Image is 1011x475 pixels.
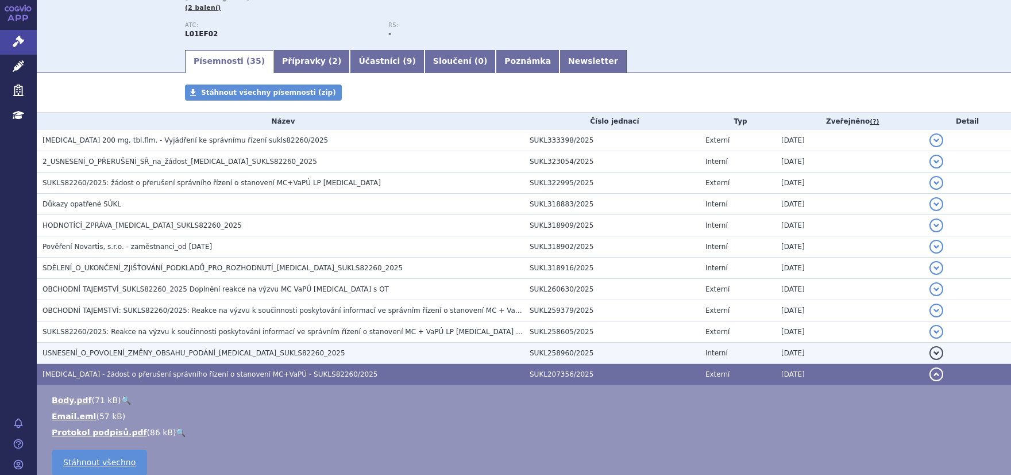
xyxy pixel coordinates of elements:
span: HODNOTÍCÍ_ZPRÁVA_KISQALI_SUKLS82260_2025 [43,221,242,229]
td: SUKL207356/2025 [524,364,700,385]
td: SUKL318916/2025 [524,258,700,279]
li: ( ) [52,427,1000,438]
td: [DATE] [775,151,924,173]
span: Externí [705,370,730,378]
a: Účastníci (9) [350,50,424,73]
span: 9 [407,56,412,66]
span: Interní [705,243,728,251]
td: [DATE] [775,236,924,258]
td: SUKL318909/2025 [524,215,700,236]
span: (2 balení) [185,4,221,12]
th: Detail [924,113,1011,130]
p: ATC: [185,22,377,29]
span: SDĚLENÍ_O_UKONČENÍ_ZJIŠŤOVÁNÍ_PODKLADŮ_PRO_ROZHODNUTÍ_KISQALI_SUKLS82260_2025 [43,264,403,272]
button: detail [929,346,943,360]
td: [DATE] [775,173,924,194]
span: Externí [705,328,730,336]
td: SUKL323054/2025 [524,151,700,173]
button: detail [929,325,943,339]
span: OBCHODNÍ TAJEMSTVÍ_SUKLS82260_2025 Doplnění reakce na výzvu MC VaPÚ Kisqali s OT [43,285,389,293]
span: Stáhnout všechny písemnosti (zip) [201,89,336,97]
td: [DATE] [775,258,924,279]
span: Důkazy opatřené SÚKL [43,200,121,208]
td: SUKL258605/2025 [524,321,700,343]
button: detail [929,240,943,254]
td: [DATE] [775,130,924,151]
th: Zveřejněno [775,113,924,130]
button: detail [929,219,943,232]
th: Název [37,113,524,130]
span: KISQALI 200 mg, tbl.flm. - Vyjádření ke správnímu řízení sukls82260/2025 [43,136,328,144]
a: Poznámka [496,50,559,73]
td: [DATE] [775,364,924,385]
a: Stáhnout všechny písemnosti (zip) [185,85,342,101]
span: 71 kB [95,396,118,405]
span: Externí [705,307,730,315]
th: Číslo jednací [524,113,700,130]
span: 0 [478,56,484,66]
td: [DATE] [775,279,924,300]
span: 35 [250,56,261,66]
li: ( ) [52,411,1000,422]
span: 57 kB [99,412,122,421]
a: 🔍 [121,396,131,405]
span: Externí [705,179,730,187]
td: SUKL318902/2025 [524,236,700,258]
a: Písemnosti (35) [185,50,273,73]
td: SUKL258960/2025 [524,343,700,364]
span: Externí [705,136,730,144]
a: Body.pdf [52,396,92,405]
span: Interní [705,200,728,208]
span: Interní [705,221,728,229]
td: [DATE] [775,321,924,343]
span: 86 kB [150,428,173,437]
button: detail [929,261,943,275]
span: 2 [332,56,338,66]
a: Sloučení (0) [425,50,496,73]
button: detail [929,282,943,296]
span: Interní [705,158,728,166]
td: SUKL322995/2025 [524,173,700,194]
a: Protokol podpisů.pdf [52,428,147,437]
a: Email.eml [52,412,96,421]
td: [DATE] [775,194,924,215]
td: [DATE] [775,343,924,364]
span: Pověření Novartis, s.r.o. - zaměstnanci_od 12.3.2025 [43,243,212,251]
p: RS: [388,22,580,29]
button: detail [929,197,943,211]
span: Kisqali - žádost o přerušení správního řízení o stanovení MC+VaPÚ - SUKLS82260/2025 [43,370,377,378]
li: ( ) [52,394,1000,406]
button: detail [929,176,943,190]
button: detail [929,304,943,317]
button: detail [929,133,943,147]
span: Interní [705,264,728,272]
td: SUKL318883/2025 [524,194,700,215]
span: Interní [705,349,728,357]
button: detail [929,367,943,381]
span: SUKLS82260/2025: žádost o přerušení správního řízení o stanovení MC+VaPÚ LP Kisqali [43,179,381,187]
span: SUKLS82260/2025: Reakce na výzvu k součinnosti poskytování informací ve správním řízení o stanove... [43,328,688,336]
span: 2_USNESENÍ_O_PŘERUŠENÍ_SŘ_na_žádost_KISQALI_SUKLS82260_2025 [43,158,317,166]
a: Newsletter [559,50,627,73]
abbr: (?) [870,118,879,126]
td: SUKL260630/2025 [524,279,700,300]
strong: - [388,30,391,38]
span: USNESENÍ_O_POVOLENÍ_ZMĚNY_OBSAHU_PODÁNÍ_KISQALI_SUKLS82260_2025 [43,349,345,357]
span: Externí [705,285,730,293]
td: SUKL333398/2025 [524,130,700,151]
td: [DATE] [775,215,924,236]
a: Přípravky (2) [273,50,350,73]
td: [DATE] [775,300,924,321]
button: detail [929,155,943,168]
span: OBCHODNÍ TAJEMSTVÍ: SUKLS82260/2025: Reakce na výzvu k součinnosti poskytování informací ve správ... [43,307,768,315]
th: Typ [700,113,775,130]
td: SUKL259379/2025 [524,300,700,321]
strong: RIBOCIKLIB [185,30,218,38]
a: 🔍 [176,428,186,437]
